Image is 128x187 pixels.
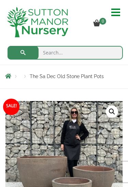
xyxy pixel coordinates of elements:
input: Search... [8,46,123,60]
span: 0 [99,18,106,25]
span: Sale! [3,99,19,115]
span: The Sa Dec Old Stone Plant Pots [30,74,104,79]
nav: Breadcrumbs [5,73,123,81]
img: newlogo.png [7,7,68,37]
a: 0 [93,21,108,27]
a: View full-screen image gallery [106,105,118,118]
